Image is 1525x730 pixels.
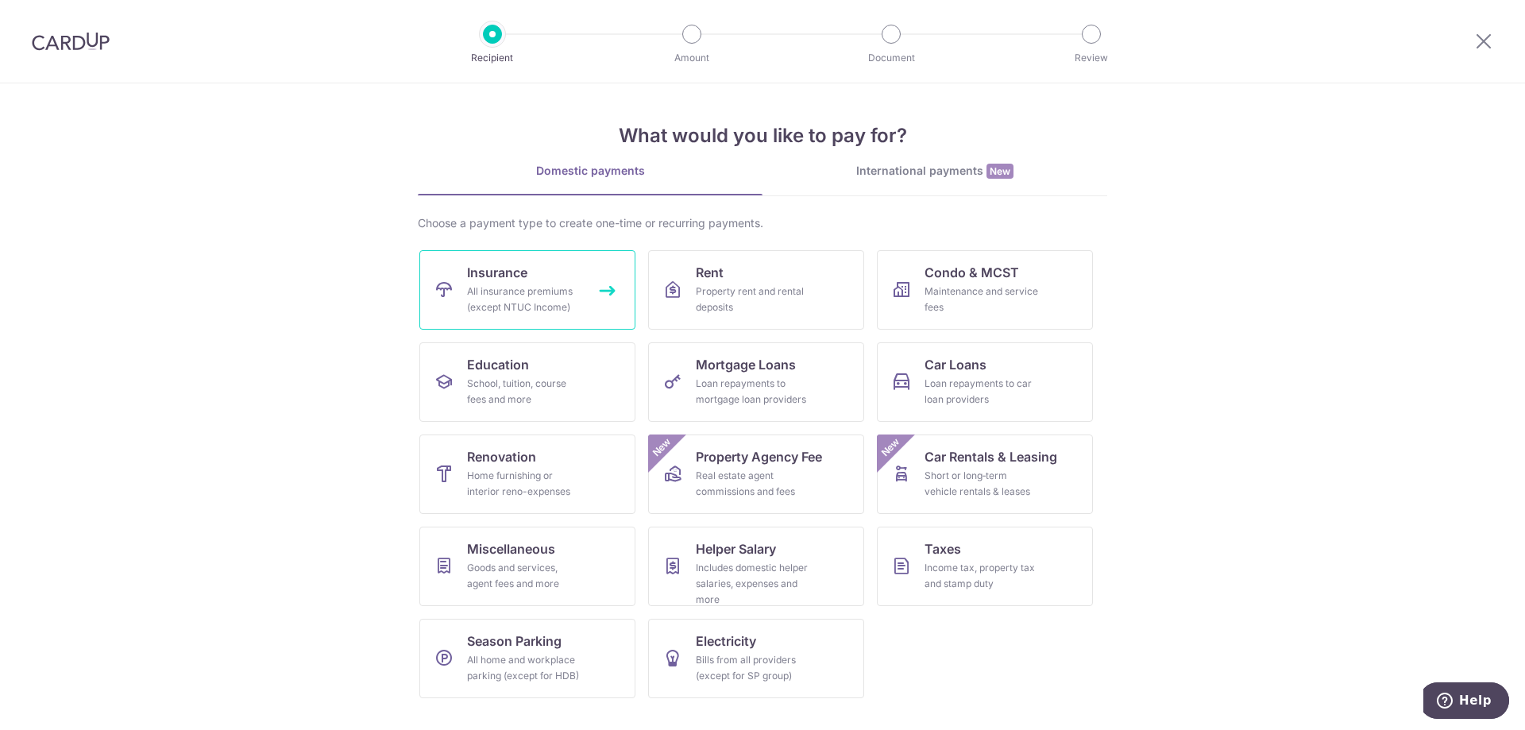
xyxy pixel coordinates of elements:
[696,468,810,500] div: Real estate agent commissions and fees
[696,263,724,282] span: Rent
[696,632,756,651] span: Electricity
[925,539,961,558] span: Taxes
[696,539,776,558] span: Helper Salary
[877,527,1093,606] a: TaxesIncome tax, property tax and stamp duty
[925,376,1039,407] div: Loan repayments to car loan providers
[877,250,1093,330] a: Condo & MCSTMaintenance and service fees
[434,50,551,66] p: Recipient
[418,215,1107,231] div: Choose a payment type to create one-time or recurring payments.
[649,435,675,461] span: New
[696,376,810,407] div: Loan repayments to mortgage loan providers
[648,435,864,514] a: Property Agency FeeReal estate agent commissions and feesNew
[696,284,810,315] div: Property rent and rental deposits
[696,355,796,374] span: Mortgage Loans
[832,50,950,66] p: Document
[32,32,110,51] img: CardUp
[467,468,581,500] div: Home furnishing or interior reno-expenses
[986,164,1013,179] span: New
[878,435,904,461] span: New
[648,342,864,422] a: Mortgage LoansLoan repayments to mortgage loan providers
[696,560,810,608] div: Includes domestic helper salaries, expenses and more
[696,652,810,684] div: Bills from all providers (except for SP group)
[419,342,635,422] a: EducationSchool, tuition, course fees and more
[877,435,1093,514] a: Car Rentals & LeasingShort or long‑term vehicle rentals & leasesNew
[925,263,1019,282] span: Condo & MCST
[648,527,864,606] a: Helper SalaryIncludes domestic helper salaries, expenses and more
[418,122,1107,150] h4: What would you like to pay for?
[1033,50,1150,66] p: Review
[925,560,1039,592] div: Income tax, property tax and stamp duty
[925,355,986,374] span: Car Loans
[633,50,751,66] p: Amount
[467,539,555,558] span: Miscellaneous
[467,652,581,684] div: All home and workplace parking (except for HDB)
[467,284,581,315] div: All insurance premiums (except NTUC Income)
[418,163,762,179] div: Domestic payments
[925,284,1039,315] div: Maintenance and service fees
[419,435,635,514] a: RenovationHome furnishing or interior reno-expenses
[419,250,635,330] a: InsuranceAll insurance premiums (except NTUC Income)
[419,527,635,606] a: MiscellaneousGoods and services, agent fees and more
[36,11,68,25] span: Help
[467,632,562,651] span: Season Parking
[467,447,536,466] span: Renovation
[925,468,1039,500] div: Short or long‑term vehicle rentals & leases
[467,355,529,374] span: Education
[419,619,635,698] a: Season ParkingAll home and workplace parking (except for HDB)
[762,163,1107,180] div: International payments
[1423,682,1509,722] iframe: Opens a widget where you can find more information
[696,447,822,466] span: Property Agency Fee
[467,376,581,407] div: School, tuition, course fees and more
[467,263,527,282] span: Insurance
[925,447,1057,466] span: Car Rentals & Leasing
[648,619,864,698] a: ElectricityBills from all providers (except for SP group)
[877,342,1093,422] a: Car LoansLoan repayments to car loan providers
[648,250,864,330] a: RentProperty rent and rental deposits
[467,560,581,592] div: Goods and services, agent fees and more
